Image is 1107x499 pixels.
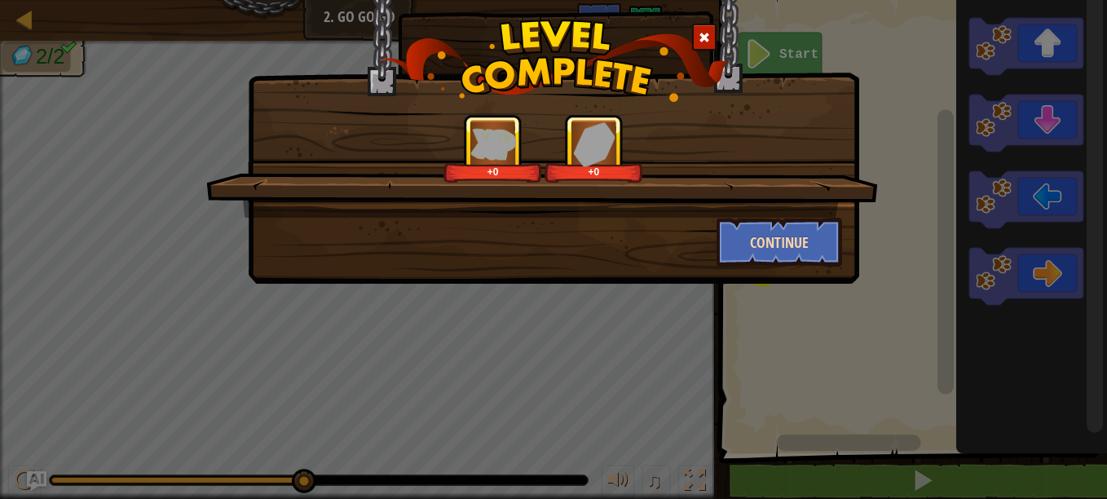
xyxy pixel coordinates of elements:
div: +0 [548,166,640,178]
img: level_complete.png [379,20,729,102]
div: +0 [447,166,539,178]
img: reward_icon_gems.png [573,121,615,166]
button: Continue [717,218,843,267]
img: reward_icon_xp.png [470,128,516,160]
